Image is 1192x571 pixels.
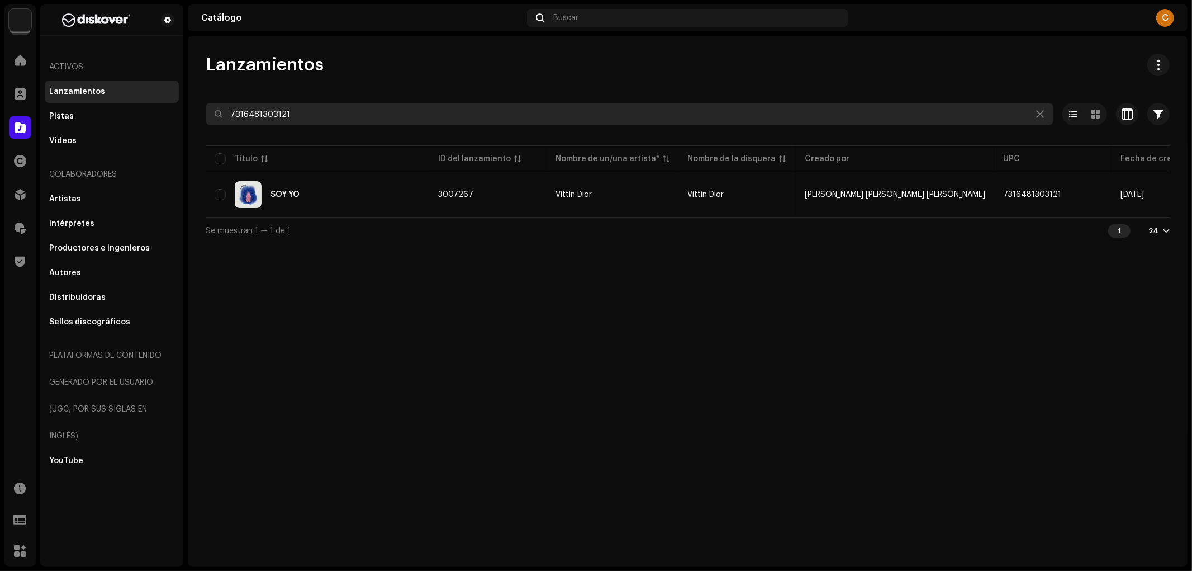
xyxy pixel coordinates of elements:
re-m-nav-item: Lanzamientos [45,81,179,103]
span: 3007267 [438,191,473,199]
span: 7316481303121 [1003,191,1061,199]
div: Nombre de la disquera [687,153,776,164]
img: fda18964-4a45-4ac1-b434-878264f46b25 [235,181,262,208]
div: Nombre de un/una artista* [555,153,659,164]
re-m-nav-item: Pistas [45,105,179,128]
re-a-nav-header: Plataformas de contenido generado por el usuario (UGC, por sus siglas en inglés) [45,342,179,450]
img: b627a117-4a24-417a-95e9-2d0c90689367 [49,13,143,27]
re-m-nav-item: Intérpretes [45,213,179,235]
div: Distribuidoras [49,293,106,302]
div: Pistas [49,112,74,121]
re-a-nav-header: Activos [45,54,179,81]
span: 15 sept 2025 [1120,191,1144,199]
re-m-nav-item: Sellos discográficos [45,311,179,333]
div: C [1156,9,1174,27]
div: Catálogo [201,13,523,22]
div: Intérpretes [49,219,94,228]
div: ID del lanzamiento [438,153,511,164]
span: Buscar [553,13,578,22]
div: Lanzamientos [49,87,105,96]
img: 297a105e-aa6c-4183-9ff4-27133c00f2e2 [9,9,31,31]
span: João Vitor Leite de Assis [805,191,985,199]
re-a-nav-header: Colaboradores [45,161,179,188]
re-m-nav-item: Distribuidoras [45,286,179,309]
div: Artistas [49,195,81,204]
div: Productores e ingenieros [49,244,150,253]
re-m-nav-item: Autores [45,262,179,284]
div: YouTube [49,456,83,465]
span: Vittin Dior [687,191,724,199]
re-m-nav-item: Videos [45,130,179,152]
span: Se muestran 1 — 1 de 1 [206,227,291,235]
span: Vittin Dior [555,191,669,199]
div: Vittin Dior [555,191,592,199]
div: 1 [1108,224,1131,238]
span: Lanzamientos [206,54,324,76]
re-m-nav-item: Artistas [45,188,179,210]
div: 24 [1148,226,1158,235]
input: Buscar [206,103,1053,125]
re-m-nav-item: Productores e ingenieros [45,237,179,259]
div: Autores [49,268,81,277]
re-m-nav-item: YouTube [45,450,179,472]
div: Sellos discográficos [49,318,130,327]
div: SOY YO [270,191,300,199]
div: Título [235,153,258,164]
div: Videos [49,136,77,145]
